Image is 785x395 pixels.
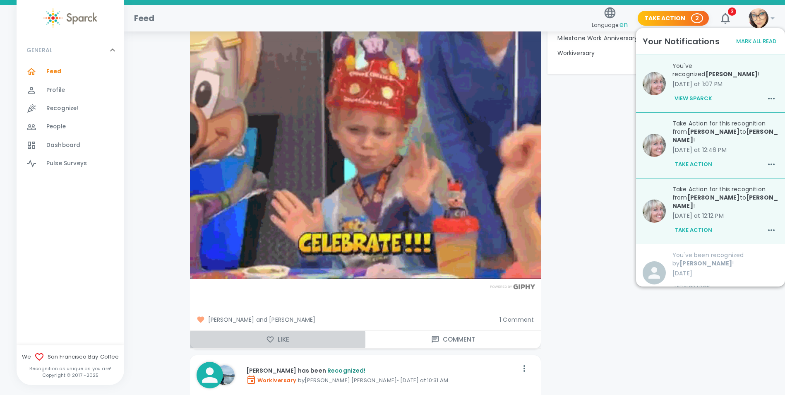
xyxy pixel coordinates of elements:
a: Feed [17,63,124,81]
button: Take Action [672,223,714,237]
p: Copyright © 2017 - 2025 [17,372,124,378]
h6: Your Notifications [643,35,720,48]
p: You've been recognized by ! [672,251,778,267]
p: [DATE] at 12:12 PM [672,212,778,220]
span: Dashboard [46,141,80,149]
img: Picture of Favi [749,8,768,28]
a: Sparck logo [17,8,124,28]
span: Profile [46,86,65,94]
b: [PERSON_NAME] [679,259,732,267]
span: [PERSON_NAME] and [PERSON_NAME] [197,316,493,324]
span: Workiversary [246,376,297,384]
span: We San Francisco Bay Coffee [17,352,124,362]
span: 3 [728,7,736,16]
a: Recognize! [17,99,124,118]
div: GENERAL [17,63,124,176]
div: GENERAL [17,38,124,63]
b: [PERSON_NAME] [706,70,758,78]
a: People [17,118,124,136]
img: Picture of Anna Belle Heredia [215,365,235,385]
p: [DATE] [672,269,778,277]
button: Comment [365,331,541,348]
p: You've recognized ! [672,62,778,78]
span: People [46,123,66,131]
button: Mark All Read [734,35,778,48]
button: 3 [715,8,735,28]
b: [PERSON_NAME] [687,193,740,202]
button: View Sparck [672,92,714,106]
p: Take Action for this recognition from to ! [672,119,778,144]
img: blob [643,134,666,157]
b: [PERSON_NAME] [672,128,778,144]
p: 2 [695,14,699,22]
button: Take Action 2 [638,11,709,26]
img: blob [643,200,666,223]
span: Recognize! [46,104,79,113]
p: GENERAL [26,46,52,54]
p: Recognition as unique as you are! [17,365,124,372]
p: [PERSON_NAME] has been [246,366,518,375]
span: Language: [592,19,628,31]
button: Language:en [588,4,631,33]
span: Feed [46,67,62,76]
span: en [619,20,628,29]
p: Milestone Work Anniversary (5-Year) [557,34,710,42]
p: Take Action for this recognition from to ! [672,185,778,210]
p: [DATE] at 1:07 PM [672,80,778,88]
b: [PERSON_NAME] [672,193,778,210]
a: Dashboard [17,136,124,154]
span: Pulse Surveys [46,159,87,168]
p: [DATE] at 12:46 PM [672,146,778,154]
p: by [PERSON_NAME] [PERSON_NAME] • [DATE] at 10:31 AM [246,375,518,385]
button: Take Action [672,157,714,171]
span: 1 Comment [499,316,534,324]
img: Sparck logo [43,8,97,28]
p: Workiversary [557,49,710,57]
b: [PERSON_NAME] [687,128,740,136]
button: View Sparck [672,281,712,295]
button: Like [190,331,365,348]
h1: Feed [134,12,155,25]
img: blob [643,72,666,95]
img: Powered by GIPHY [488,284,538,289]
span: Recognized! [327,366,366,375]
a: Profile [17,81,124,99]
a: Pulse Surveys [17,154,124,173]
